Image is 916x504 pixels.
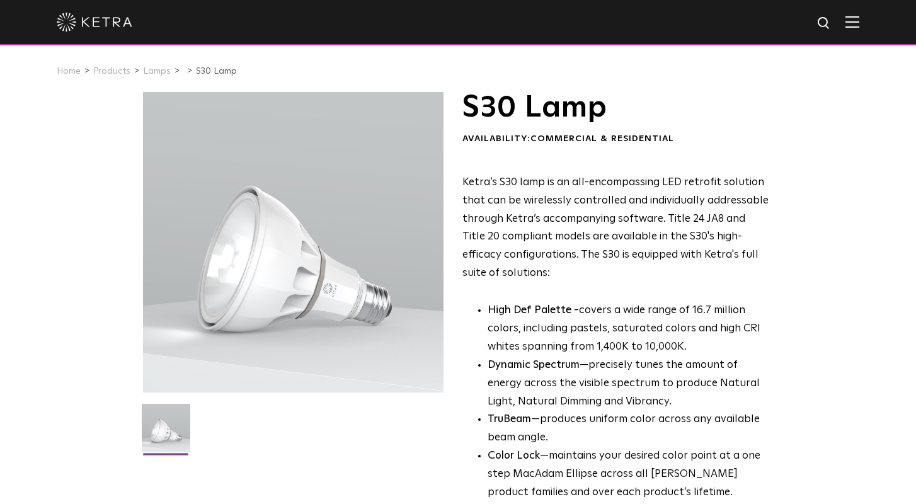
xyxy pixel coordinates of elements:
[488,357,769,411] li: —precisely tunes the amount of energy across the visible spectrum to produce Natural Light, Natur...
[488,447,769,502] li: —maintains your desired color point at a one step MacAdam Ellipse across all [PERSON_NAME] produc...
[845,16,859,28] img: Hamburger%20Nav.svg
[816,16,832,31] img: search icon
[530,134,674,143] span: Commercial & Residential
[57,13,132,31] img: ketra-logo-2019-white
[488,450,540,461] strong: Color Lock
[488,302,769,357] p: covers a wide range of 16.7 million colors, including pastels, saturated colors and high CRI whit...
[462,92,769,123] h1: S30 Lamp
[93,67,130,76] a: Products
[488,360,580,370] strong: Dynamic Spectrum
[196,67,237,76] a: S30 Lamp
[488,414,531,425] strong: TruBeam
[143,67,171,76] a: Lamps
[488,411,769,447] li: —produces uniform color across any available beam angle.
[57,67,81,76] a: Home
[462,133,769,146] div: Availability:
[488,305,579,316] strong: High Def Palette -
[142,404,190,462] img: S30-Lamp-Edison-2021-Web-Square
[462,177,769,278] span: Ketra’s S30 lamp is an all-encompassing LED retrofit solution that can be wirelessly controlled a...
